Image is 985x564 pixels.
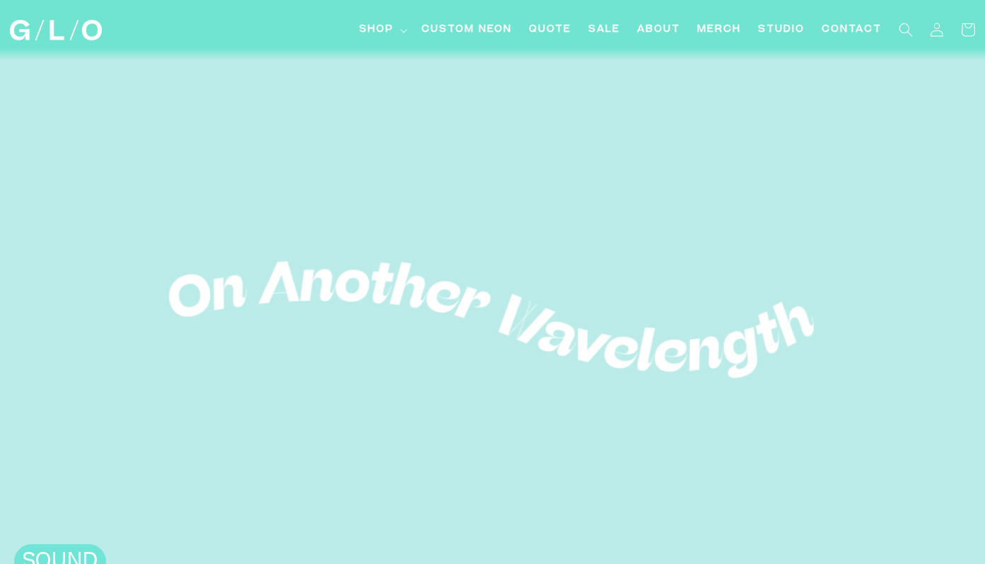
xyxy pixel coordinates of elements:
[580,14,629,46] a: SALE
[10,20,102,40] img: GLO Studio
[822,23,882,38] span: Contact
[629,14,689,46] a: About
[413,14,520,46] a: Custom Neon
[421,23,512,38] span: Custom Neon
[637,23,680,38] span: About
[758,23,805,38] span: Studio
[4,15,107,46] a: GLO Studio
[588,23,620,38] span: SALE
[813,14,890,46] a: Contact
[359,23,394,38] span: Shop
[750,14,813,46] a: Studio
[520,14,580,46] a: Quote
[351,14,413,46] summary: Shop
[697,23,741,38] span: Merch
[890,14,921,45] summary: Search
[689,14,750,46] a: Merch
[529,23,571,38] span: Quote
